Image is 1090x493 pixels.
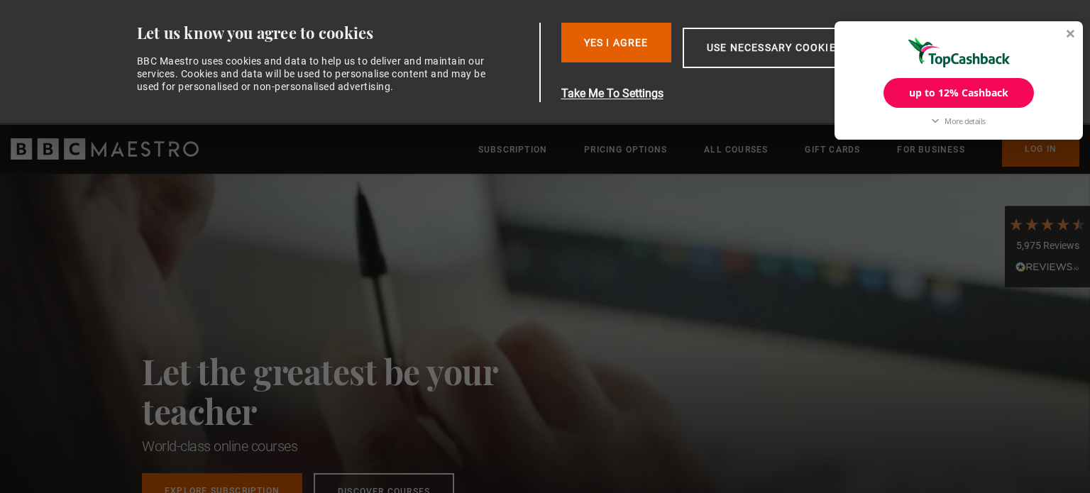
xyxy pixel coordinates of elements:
a: For business [897,143,964,157]
a: Pricing Options [584,143,667,157]
svg: BBC Maestro [11,138,199,160]
div: 5,975 Reviews [1008,239,1086,253]
div: Read All Reviews [1008,260,1086,277]
div: 4.7 Stars [1008,216,1086,232]
button: Take Me To Settings [561,85,964,102]
button: Yes I Agree [561,23,671,62]
div: 5,975 ReviewsRead All Reviews [1005,206,1090,288]
a: Log In [1002,131,1079,167]
img: REVIEWS.io [1015,262,1079,272]
a: Subscription [478,143,547,157]
div: Let us know you agree to cookies [137,23,534,43]
button: Use necessary cookies only [683,28,897,68]
nav: Primary [478,131,1079,167]
a: All Courses [704,143,768,157]
h2: Let the greatest be your teacher [142,351,561,431]
a: Gift Cards [805,143,860,157]
div: BBC Maestro uses cookies and data to help us to deliver and maintain our services. Cookies and da... [137,55,495,94]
